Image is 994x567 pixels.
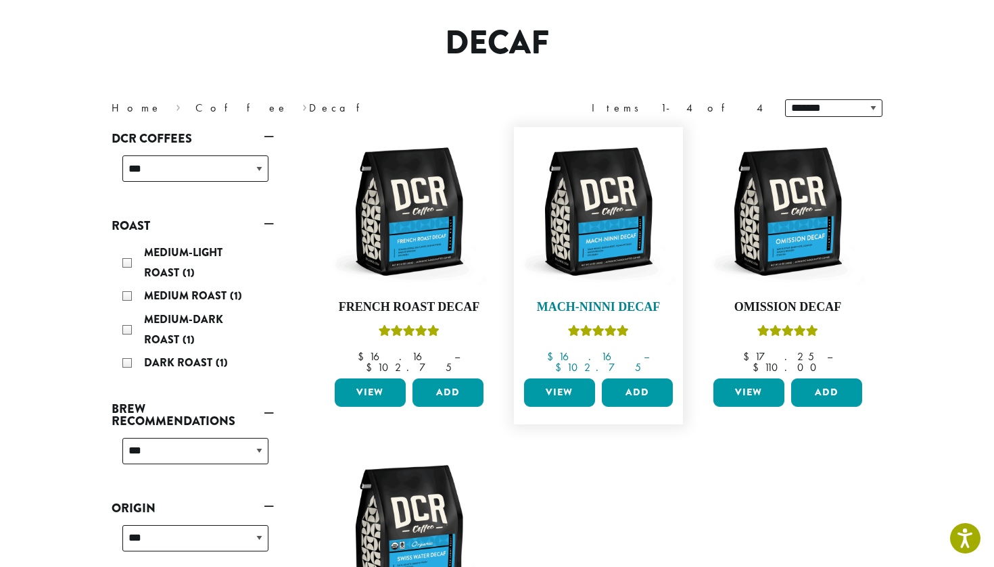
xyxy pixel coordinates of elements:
[713,378,784,407] a: View
[602,378,673,407] button: Add
[555,360,641,374] bdi: 102.75
[144,355,216,370] span: Dark Roast
[112,127,274,150] a: DCR Coffees
[366,360,377,374] span: $
[112,237,274,380] div: Roast
[230,288,242,303] span: (1)
[592,100,765,116] div: Items 1-4 of 4
[358,349,369,364] span: $
[521,134,676,289] img: DCR-12oz-Mach-Ninni-Decaf-Stock-scaled.png
[112,214,274,237] a: Roast
[112,397,274,433] a: Brew Recommendations
[144,288,230,303] span: Medium Roast
[753,360,823,374] bdi: 110.00
[195,101,288,115] a: Coffee
[358,349,442,364] bdi: 16.16
[753,360,764,374] span: $
[710,300,866,315] h4: Omission Decaf
[521,134,676,373] a: Mach-Ninni DecafRated 5.00 out of 5
[568,323,629,343] div: Rated 5.00 out of 5
[757,323,818,343] div: Rated 4.33 out of 5
[524,378,595,407] a: View
[366,360,452,374] bdi: 102.75
[112,101,162,115] a: Home
[183,265,195,280] span: (1)
[331,134,487,289] img: DCR-12oz-French-Roast-Decaf-Stock-scaled.png
[101,24,893,63] h1: Decaf
[112,433,274,480] div: Brew Recommendations
[216,355,228,370] span: (1)
[555,360,567,374] span: $
[302,95,307,116] span: ›
[331,300,487,315] h4: French Roast Decaf
[144,312,223,347] span: Medium-Dark Roast
[791,378,862,407] button: Add
[112,150,274,198] div: DCR Coffees
[331,134,487,373] a: French Roast DecafRated 5.00 out of 5
[547,349,559,364] span: $
[176,95,181,116] span: ›
[827,349,832,364] span: –
[144,245,222,280] span: Medium-Light Roast
[710,134,866,289] img: DCR-12oz-Omission-Decaf-scaled.png
[710,134,866,373] a: Omission DecafRated 4.33 out of 5
[335,378,406,407] a: View
[454,349,460,364] span: –
[743,349,755,364] span: $
[547,349,631,364] bdi: 16.16
[521,300,676,315] h4: Mach-Ninni Decaf
[644,349,649,364] span: –
[743,349,814,364] bdi: 17.25
[112,497,274,520] a: Origin
[112,100,477,116] nav: Breadcrumb
[379,323,440,343] div: Rated 5.00 out of 5
[183,332,195,347] span: (1)
[412,378,483,407] button: Add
